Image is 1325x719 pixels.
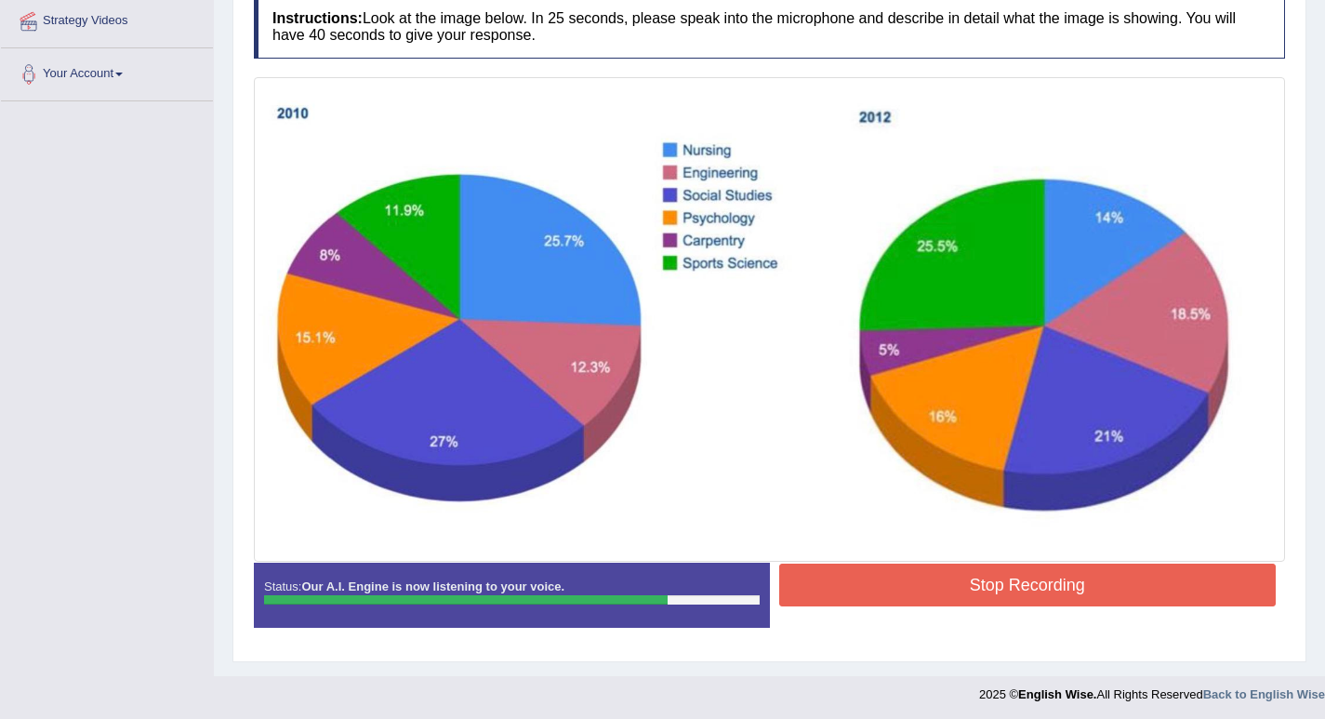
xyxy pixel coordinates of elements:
div: Status: [254,563,770,628]
strong: Our A.I. Engine is now listening to your voice. [301,579,564,593]
button: Stop Recording [779,564,1277,606]
a: Back to English Wise [1203,687,1325,701]
a: Your Account [1,48,213,95]
b: Instructions: [272,10,363,26]
strong: English Wise. [1018,687,1096,701]
div: 2025 © All Rights Reserved [979,676,1325,703]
